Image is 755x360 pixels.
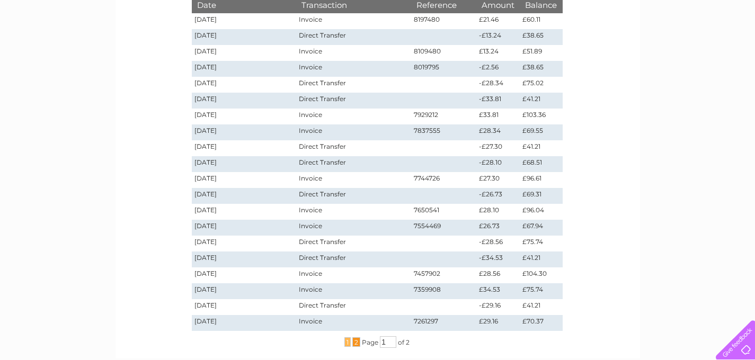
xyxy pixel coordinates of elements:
[192,299,297,315] td: [DATE]
[685,45,710,53] a: Contact
[296,13,411,29] td: Invoice
[476,13,520,29] td: £21.46
[476,315,520,331] td: £29.16
[296,283,411,299] td: Invoice
[192,93,297,109] td: [DATE]
[192,283,297,299] td: [DATE]
[520,236,562,251] td: £75.74
[476,156,520,172] td: -£28.10
[520,204,562,220] td: £96.04
[476,283,520,299] td: £34.53
[192,172,297,188] td: [DATE]
[476,251,520,267] td: -£34.53
[520,109,562,124] td: £103.36
[520,172,562,188] td: £96.61
[663,45,678,53] a: Blog
[411,109,477,124] td: 7929212
[192,124,297,140] td: [DATE]
[296,93,411,109] td: Direct Transfer
[296,204,411,220] td: Invoice
[595,45,618,53] a: Energy
[520,29,562,45] td: £38.65
[296,61,411,77] td: Invoice
[476,236,520,251] td: -£28.56
[192,109,297,124] td: [DATE]
[296,315,411,331] td: Invoice
[296,140,411,156] td: Direct Transfer
[296,124,411,140] td: Invoice
[26,28,81,60] img: logo.png
[555,5,628,19] a: 0333 014 3131
[352,337,360,347] span: 2
[476,299,520,315] td: -£29.16
[192,13,297,29] td: [DATE]
[296,77,411,93] td: Direct Transfer
[476,204,520,220] td: £28.10
[411,172,477,188] td: 7744726
[296,299,411,315] td: Direct Transfer
[520,251,562,267] td: £41.21
[520,77,562,93] td: £75.02
[411,124,477,140] td: 7837555
[411,204,477,220] td: 7650541
[411,61,477,77] td: 8019795
[476,29,520,45] td: -£13.24
[520,283,562,299] td: £75.74
[296,45,411,61] td: Invoice
[192,220,297,236] td: [DATE]
[476,124,520,140] td: £28.34
[520,124,562,140] td: £69.55
[569,45,589,53] a: Water
[398,338,404,346] span: of
[192,267,297,283] td: [DATE]
[520,299,562,315] td: £41.21
[362,338,378,346] span: Page
[192,140,297,156] td: [DATE]
[520,45,562,61] td: £51.89
[721,45,745,53] a: Log out
[128,6,628,51] div: Clear Business is a trading name of Verastar Limited (registered in [GEOGRAPHIC_DATA] No. 3667643...
[411,220,477,236] td: 7554469
[296,236,411,251] td: Direct Transfer
[192,77,297,93] td: [DATE]
[520,13,562,29] td: £60.11
[296,188,411,204] td: Direct Transfer
[476,267,520,283] td: £28.56
[192,315,297,331] td: [DATE]
[520,315,562,331] td: £70.37
[476,77,520,93] td: -£28.34
[476,188,520,204] td: -£26.73
[296,156,411,172] td: Direct Transfer
[192,236,297,251] td: [DATE]
[476,140,520,156] td: -£27.30
[192,251,297,267] td: [DATE]
[406,338,410,346] span: 2
[520,220,562,236] td: £67.94
[296,172,411,188] td: Invoice
[520,267,562,283] td: £104.30
[192,45,297,61] td: [DATE]
[296,220,411,236] td: Invoice
[296,109,411,124] td: Invoice
[192,188,297,204] td: [DATE]
[520,93,562,109] td: £41.21
[344,337,351,347] span: 1
[520,188,562,204] td: £69.31
[520,156,562,172] td: £68.51
[476,93,520,109] td: -£33.81
[411,315,477,331] td: 7261297
[192,61,297,77] td: [DATE]
[476,45,520,61] td: £13.24
[411,267,477,283] td: 7457902
[476,220,520,236] td: £26.73
[625,45,656,53] a: Telecoms
[296,267,411,283] td: Invoice
[411,13,477,29] td: 8197480
[296,251,411,267] td: Direct Transfer
[520,140,562,156] td: £41.21
[192,204,297,220] td: [DATE]
[411,45,477,61] td: 8109480
[476,61,520,77] td: -£2.56
[476,109,520,124] td: £33.81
